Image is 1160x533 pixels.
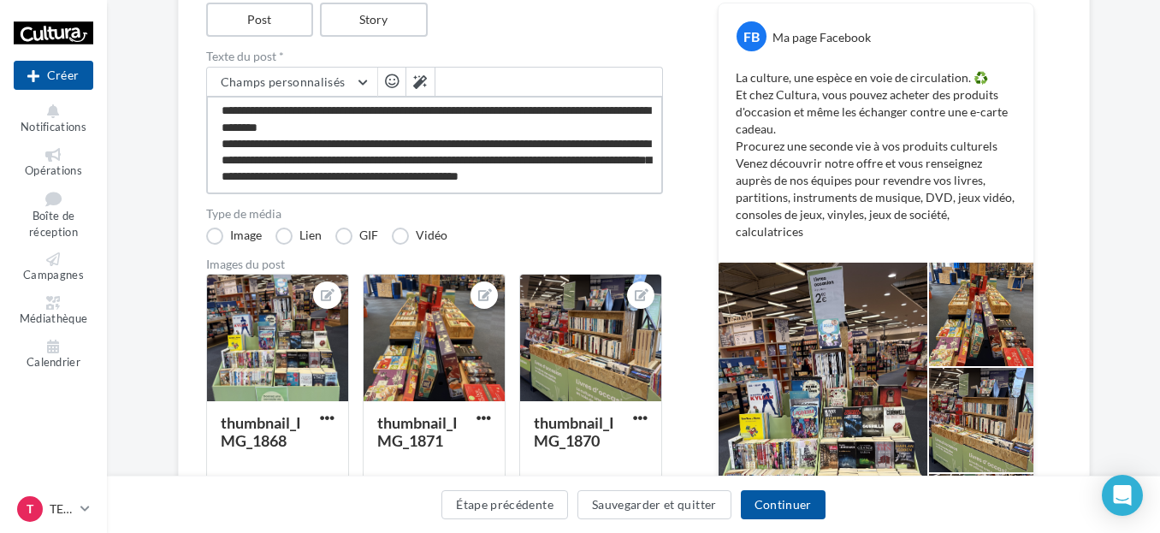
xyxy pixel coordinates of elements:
[534,413,614,450] div: thumbnail_IMG_1870
[221,74,346,89] span: Champs personnalisés
[1102,475,1143,516] div: Open Intercom Messenger
[335,228,378,245] label: GIF
[221,413,301,450] div: thumbnail_IMG_1868
[14,493,93,525] a: T TERVILLE
[392,228,447,245] label: Vidéo
[14,249,93,286] a: Campagnes
[737,21,766,51] div: FB
[320,3,428,37] label: Story
[206,50,663,62] label: Texte du post *
[577,490,731,519] button: Sauvegarder et quitter
[27,500,33,518] span: T
[206,208,663,220] label: Type de média
[14,145,93,181] a: Opérations
[736,69,1016,240] p: La culture, une espèce en voie de circulation. ♻️ Et chez Cultura, vous pouvez acheter des produi...
[772,29,871,46] div: Ma page Facebook
[20,311,88,325] span: Médiathèque
[23,269,84,282] span: Campagnes
[377,413,458,450] div: thumbnail_IMG_1871
[275,228,322,245] label: Lien
[27,355,80,369] span: Calendrier
[14,293,93,329] a: Médiathèque
[206,228,262,245] label: Image
[14,187,93,242] a: Boîte de réception
[21,120,86,133] span: Notifications
[14,61,93,90] button: Créer
[441,490,568,519] button: Étape précédente
[29,210,78,240] span: Boîte de réception
[25,163,82,177] span: Opérations
[14,61,93,90] div: Nouvelle campagne
[50,500,74,518] p: TERVILLE
[14,336,93,373] a: Calendrier
[14,101,93,138] button: Notifications
[206,258,663,270] div: Images du post
[741,490,826,519] button: Continuer
[206,3,314,37] label: Post
[207,68,377,97] button: Champs personnalisés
